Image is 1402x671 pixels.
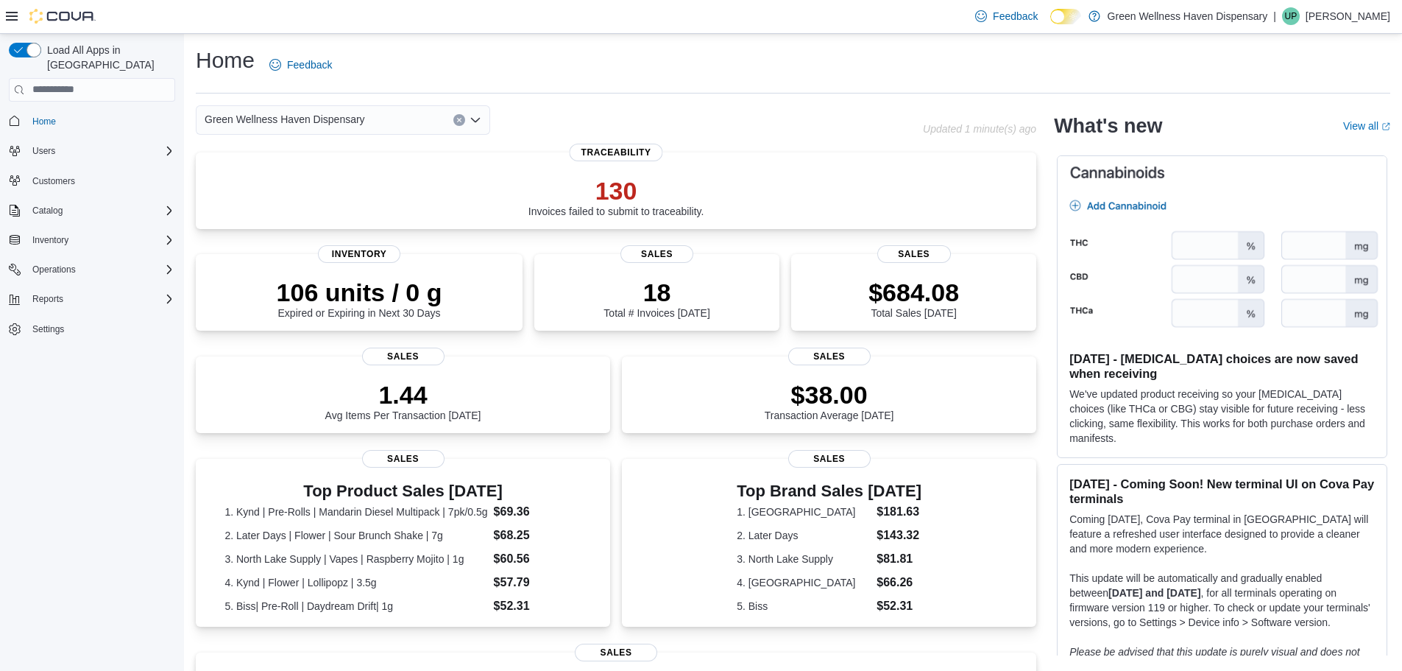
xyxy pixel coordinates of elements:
[29,9,96,24] img: Cova
[765,380,894,421] div: Transaction Average [DATE]
[3,289,181,309] button: Reports
[494,503,581,521] dd: $69.36
[32,175,75,187] span: Customers
[26,290,69,308] button: Reports
[3,170,181,192] button: Customers
[362,348,445,365] span: Sales
[32,293,63,305] span: Reports
[993,9,1038,24] span: Feedback
[26,202,68,219] button: Catalog
[26,320,70,338] a: Settings
[528,176,704,217] div: Invoices failed to submit to traceability.
[32,116,56,127] span: Home
[737,528,871,543] dt: 2. Later Days
[205,110,365,128] span: Green Wellness Haven Dispensary
[32,205,63,217] span: Catalog
[224,575,487,590] dt: 4. Kynd | Flower | Lollipopz | 3.5g
[603,278,709,319] div: Total # Invoices [DATE]
[32,145,55,157] span: Users
[263,50,338,80] a: Feedback
[224,528,487,543] dt: 2. Later Days | Flower | Sour Brunch Shake | 7g
[277,278,442,307] p: 106 units / 0 g
[1381,122,1390,131] svg: External link
[318,245,400,263] span: Inventory
[26,113,62,130] a: Home
[453,114,465,126] button: Clear input
[1050,9,1081,24] input: Dark Mode
[1069,571,1375,630] p: This update will be automatically and gradually enabled between , for all terminals operating on ...
[877,597,921,615] dd: $52.31
[277,278,442,319] div: Expired or Expiring in Next 30 Days
[196,46,255,75] h1: Home
[1343,120,1390,132] a: View allExternal link
[877,574,921,591] dd: $66.26
[26,231,74,249] button: Inventory
[969,1,1044,31] a: Feedback
[325,380,481,410] p: 1.44
[788,450,871,468] span: Sales
[1282,7,1300,25] div: Udit Patel
[9,105,175,379] nav: Complex example
[26,261,175,278] span: Operations
[1285,7,1297,25] span: UP
[224,599,487,614] dt: 5. Biss| Pre-Roll | Daydream Drift| 1g
[877,550,921,568] dd: $81.81
[470,114,481,126] button: Open list of options
[1050,24,1051,25] span: Dark Mode
[1108,587,1200,599] strong: [DATE] and [DATE]
[1069,387,1375,446] p: We've updated product receiving so your [MEDICAL_DATA] choices (like THCa or CBG) stay visible fo...
[765,380,894,410] p: $38.00
[570,144,663,161] span: Traceability
[788,348,871,365] span: Sales
[26,112,175,130] span: Home
[26,142,61,160] button: Users
[26,172,175,190] span: Customers
[1069,512,1375,556] p: Coming [DATE], Cova Pay terminal in [GEOGRAPHIC_DATA] will feature a refreshed user interface des...
[575,644,657,661] span: Sales
[737,552,871,566] dt: 3. North Lake Supply
[287,57,332,72] span: Feedback
[3,141,181,161] button: Users
[1108,7,1268,25] p: Green Wellness Haven Dispensary
[26,202,175,219] span: Catalog
[325,380,481,421] div: Avg Items Per Transaction [DATE]
[868,278,959,319] div: Total Sales [DATE]
[3,110,181,132] button: Home
[224,505,487,519] dt: 1. Kynd | Pre-Rolls | Mandarin Diesel Multipack | 7pk/0.5g
[1273,7,1276,25] p: |
[26,290,175,308] span: Reports
[1069,351,1375,381] h3: [DATE] - [MEDICAL_DATA] choices are now saved when receiving
[32,234,68,246] span: Inventory
[1306,7,1390,25] p: [PERSON_NAME]
[26,261,82,278] button: Operations
[494,597,581,615] dd: $52.31
[3,200,181,221] button: Catalog
[26,231,175,249] span: Inventory
[868,278,959,307] p: $684.08
[494,574,581,591] dd: $57.79
[32,323,64,335] span: Settings
[1069,477,1375,506] h3: [DATE] - Coming Soon! New terminal UI on Cova Pay terminals
[603,278,709,307] p: 18
[494,550,581,568] dd: $60.56
[3,230,181,250] button: Inventory
[737,599,871,614] dt: 5. Biss
[877,527,921,544] dd: $143.32
[3,318,181,340] button: Settings
[26,320,175,338] span: Settings
[224,482,581,500] h3: Top Product Sales [DATE]
[737,482,921,500] h3: Top Brand Sales [DATE]
[1054,114,1162,138] h2: What's new
[877,245,951,263] span: Sales
[494,527,581,544] dd: $68.25
[923,123,1036,135] p: Updated 1 minute(s) ago
[620,245,694,263] span: Sales
[528,176,704,205] p: 130
[362,450,445,468] span: Sales
[737,575,871,590] dt: 4. [GEOGRAPHIC_DATA]
[877,503,921,521] dd: $181.63
[32,264,76,275] span: Operations
[26,172,81,190] a: Customers
[3,259,181,280] button: Operations
[41,43,175,72] span: Load All Apps in [GEOGRAPHIC_DATA]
